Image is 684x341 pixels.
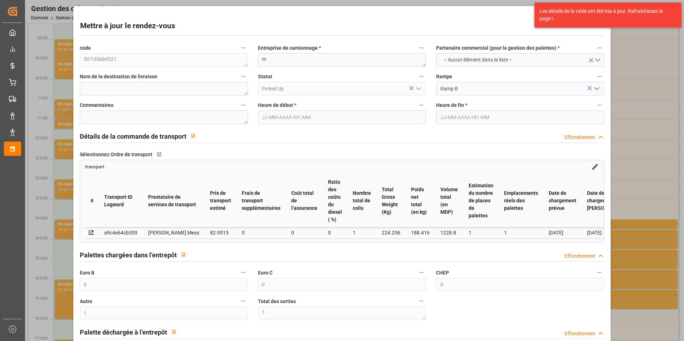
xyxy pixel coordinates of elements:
textarea: 507cfdabd521 [80,53,248,67]
font: Euro C [258,270,273,276]
span: Sélectionnez Ordre de transport [80,151,152,158]
h2: Détails de la commande de transport [80,132,186,141]
button: View description [167,325,181,338]
textarea: 1 [258,306,426,320]
a: transport [85,163,104,169]
th: Prestataire de services de transport [143,174,205,228]
th: Emplacements réels des palettes [499,174,543,228]
font: Rampe [436,74,452,79]
button: CHEP [595,268,604,277]
font: Commentaires [80,102,113,108]
th: Volume total (en MDP) [435,174,463,228]
font: Nom de la destination de livraison [80,74,157,79]
th: Coût total de l’assurance [286,174,323,228]
div: 82.9515 [210,228,231,237]
font: Heure de fin [436,102,464,108]
button: Autre [239,296,248,306]
th: Nombre total de colis [347,174,376,228]
button: Euro B [239,268,248,277]
div: [DATE] [587,228,626,237]
font: Euro B [80,270,94,276]
font: Statut [258,74,272,79]
th: Poids net total (en kg) [406,174,435,228]
font: code [80,45,91,51]
span: transport [85,164,104,169]
div: 1 [504,228,538,237]
div: [DATE] [549,228,576,237]
div: 1 [469,228,493,237]
div: a9c4e64cb309 [104,228,137,237]
th: Date de chargement prévue [543,174,582,228]
button: code [239,43,248,53]
div: Effondrement [565,134,595,141]
th: Transport ID Logward [99,174,143,228]
input: JJ-MM-AAAA HH :MM [258,110,426,124]
div: Effondrement [565,330,595,337]
font: Partenaire commercial (pour la gestion des palettes) [436,45,556,51]
button: Ouvrir le menu [591,83,602,94]
div: Effondrement [565,252,595,260]
textarea: m [258,53,426,67]
th: Ratio des coûts du diesel ( %) [323,174,347,228]
button: Statut [417,72,426,81]
h2: Mettre à jour le rendez-vous [80,20,175,32]
button: Nom de la destination de livraison [239,72,248,81]
button: Euro C [417,268,426,277]
button: Ouvrir le menu [436,53,604,67]
div: 188.416 [411,228,430,237]
font: Heure de début [258,102,293,108]
h2: Palette déchargée à l’entrepôt [80,327,167,337]
button: View description [186,129,200,143]
div: 0 [328,228,342,237]
button: Commentaires [239,100,248,110]
div: 224.256 [382,228,400,237]
h2: Palettes chargées dans l’entrepôt [80,250,177,260]
button: Heure de fin * [595,100,604,110]
span: -- Aucun élément dans la liste -- [440,56,516,64]
button: Heure de début * [417,100,426,110]
button: Entreprise de camionnage * [417,43,426,53]
button: View description [177,248,190,261]
button: Rampe [595,72,604,81]
font: Entreprise de camionnage [258,45,318,51]
button: Partenaire commercial (pour la gestion des palettes) * [595,43,604,53]
font: CHEP [436,270,449,276]
div: 0 [242,228,280,237]
th: Frais de transport supplémentaires [236,174,286,228]
font: Autre [80,298,92,304]
th: # [85,174,99,228]
th: Total Gross Weight (Kg) [376,174,406,228]
th: Date de chargement [PERSON_NAME] [582,174,631,228]
input: Type à rechercher/sélectionner [258,82,426,95]
div: 0 [291,228,317,237]
button: Total des sorties [417,296,426,306]
input: JJ-MM-AAAA HH :MM [436,110,604,124]
input: Type à rechercher/sélectionner [436,82,604,95]
button: Ouvrir le menu [413,83,424,94]
div: [PERSON_NAME] Mess [148,228,199,237]
div: 1 [353,228,371,237]
div: 1228.8 [440,228,458,237]
font: Total des sorties [258,298,296,304]
th: Estimation du nombre de places de palettes [463,174,499,228]
div: Les détails de la table ont été mis à jour. Rafraîchissez la page !. [539,8,671,23]
th: Prix de transport estimé [205,174,236,228]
